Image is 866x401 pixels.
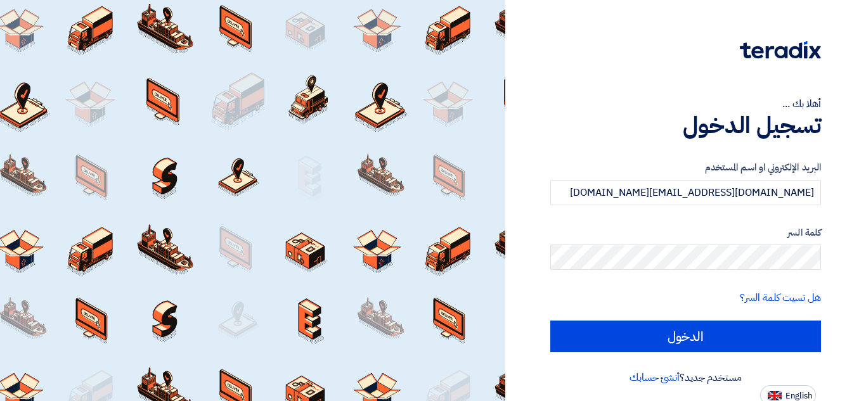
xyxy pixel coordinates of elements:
[550,96,821,111] div: أهلا بك ...
[768,391,782,400] img: en-US.png
[550,226,821,240] label: كلمة السر
[550,321,821,352] input: الدخول
[550,370,821,385] div: مستخدم جديد؟
[550,111,821,139] h1: تسجيل الدخول
[550,180,821,205] input: أدخل بريد العمل الإلكتروني او اسم المستخدم الخاص بك ...
[740,290,821,305] a: هل نسيت كلمة السر؟
[550,160,821,175] label: البريد الإلكتروني او اسم المستخدم
[740,41,821,59] img: Teradix logo
[785,391,812,400] span: English
[630,370,680,385] a: أنشئ حسابك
